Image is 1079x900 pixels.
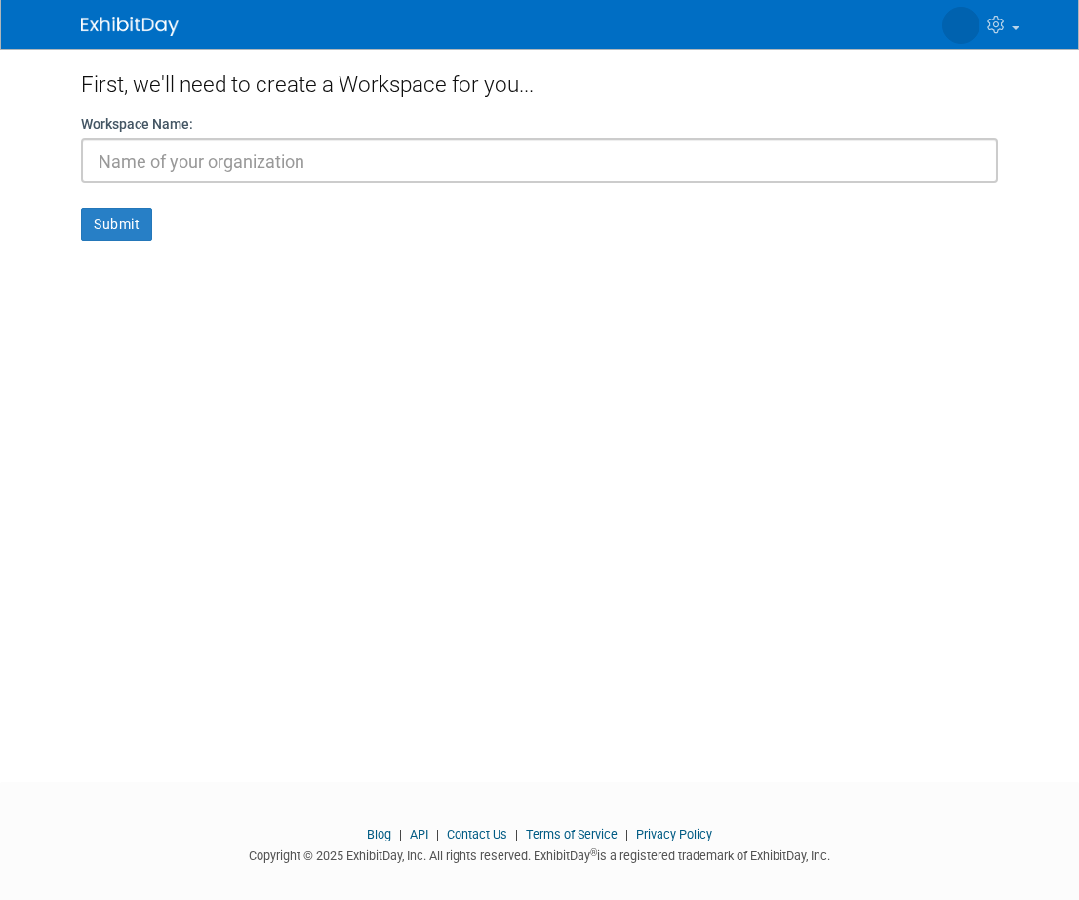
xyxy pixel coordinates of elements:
[81,208,152,241] button: Submit
[942,7,979,44] img: Rob Deschenes
[620,827,633,841] span: |
[81,138,998,183] input: Name of your organization
[636,827,712,841] a: Privacy Policy
[447,827,507,841] a: Contact Us
[81,49,998,114] div: First, we'll need to create a Workspace for you...
[510,827,523,841] span: |
[367,827,391,841] a: Blog
[394,827,407,841] span: |
[410,827,428,841] a: API
[431,827,444,841] span: |
[526,827,618,841] a: Terms of Service
[81,17,179,36] img: ExhibitDay
[590,847,597,858] sup: ®
[81,114,193,134] label: Workspace Name:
